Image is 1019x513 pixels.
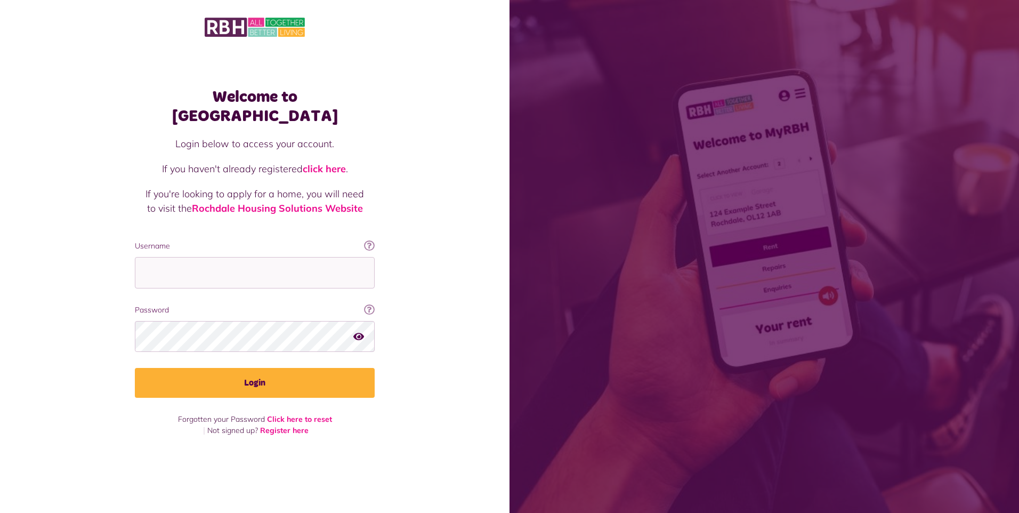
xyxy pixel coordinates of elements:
[135,368,375,398] button: Login
[135,304,375,316] label: Password
[303,163,346,175] a: click here
[145,162,364,176] p: If you haven't already registered .
[267,414,332,424] a: Click here to reset
[145,187,364,215] p: If you're looking to apply for a home, you will need to visit the
[205,16,305,38] img: MyRBH
[207,426,258,435] span: Not signed up?
[178,414,265,424] span: Forgotten your Password
[145,137,364,151] p: Login below to access your account.
[135,241,375,252] label: Username
[260,426,309,435] a: Register here
[135,87,375,126] h1: Welcome to [GEOGRAPHIC_DATA]
[192,202,363,214] a: Rochdale Housing Solutions Website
